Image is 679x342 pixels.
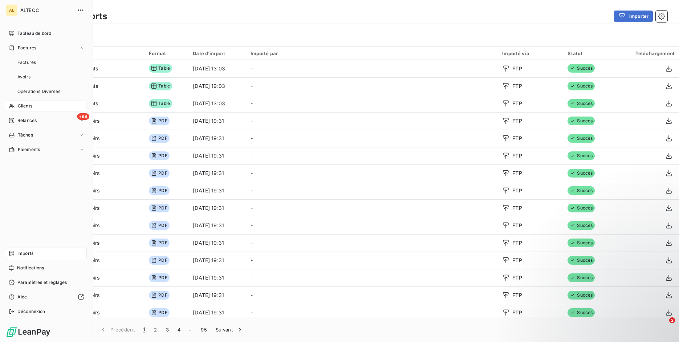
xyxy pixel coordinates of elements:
[512,135,522,142] span: FTP
[149,64,172,73] span: Table
[246,147,498,164] td: -
[17,30,51,37] span: Tableau de bord
[143,326,145,333] span: 1
[188,199,246,217] td: [DATE] 19:31
[512,292,522,299] span: FTP
[188,147,246,164] td: [DATE] 19:31
[149,82,172,90] span: Table
[149,169,169,178] span: PDF
[246,234,498,252] td: -
[512,152,522,159] span: FTP
[149,186,169,195] span: PDF
[188,304,246,321] td: [DATE] 19:31
[188,252,246,269] td: [DATE] 19:31
[149,50,184,56] div: Format
[188,269,246,286] td: [DATE] 19:31
[17,250,33,257] span: Imports
[188,60,246,77] td: [DATE] 13:03
[512,257,522,264] span: FTP
[246,304,498,321] td: -
[149,308,169,317] span: PDF
[568,169,595,178] span: Succès
[18,103,32,109] span: Clients
[188,286,246,304] td: [DATE] 19:31
[188,95,246,112] td: [DATE] 13:03
[17,117,37,124] span: Relances
[188,130,246,147] td: [DATE] 19:31
[188,77,246,95] td: [DATE] 19:03
[173,322,185,337] button: 4
[17,294,27,300] span: Aide
[188,217,246,234] td: [DATE] 19:31
[18,45,36,51] span: Factures
[568,117,595,125] span: Succès
[6,291,87,303] a: Aide
[512,239,522,247] span: FTP
[512,100,522,107] span: FTP
[568,239,595,247] span: Succès
[512,274,522,281] span: FTP
[512,82,522,90] span: FTP
[512,204,522,212] span: FTP
[193,50,241,56] div: Date d’import
[20,7,73,13] span: ALTECC
[188,164,246,182] td: [DATE] 19:31
[512,309,522,316] span: FTP
[669,317,675,323] span: 2
[246,95,498,112] td: -
[512,187,522,194] span: FTP
[162,322,173,337] button: 3
[6,4,17,16] div: AL
[149,291,169,300] span: PDF
[568,134,595,143] span: Succès
[246,77,498,95] td: -
[149,151,169,160] span: PDF
[188,234,246,252] td: [DATE] 19:31
[534,272,679,322] iframe: Intercom notifications message
[17,88,60,95] span: Opérations Diverses
[6,326,51,338] img: Logo LeanPay
[149,99,172,108] span: Table
[568,99,595,108] span: Succès
[246,199,498,217] td: -
[188,182,246,199] td: [DATE] 19:31
[188,112,246,130] td: [DATE] 19:31
[568,186,595,195] span: Succès
[568,50,608,56] div: Statut
[17,74,31,80] span: Avoirs
[502,50,559,56] div: Importé via
[139,322,150,337] button: 1
[654,317,672,335] iframe: Intercom live chat
[149,134,169,143] span: PDF
[246,286,498,304] td: -
[17,265,44,271] span: Notifications
[246,164,498,182] td: -
[568,151,595,160] span: Succès
[246,252,498,269] td: -
[246,130,498,147] td: -
[17,59,36,66] span: Factures
[251,50,494,56] div: Importé par
[512,170,522,177] span: FTP
[185,324,196,335] span: …
[617,50,675,56] div: Téléchargement
[246,217,498,234] td: -
[149,256,169,265] span: PDF
[149,221,169,230] span: PDF
[149,273,169,282] span: PDF
[568,64,595,73] span: Succès
[18,132,33,138] span: Tâches
[568,204,595,212] span: Succès
[246,269,498,286] td: -
[149,239,169,247] span: PDF
[512,222,522,229] span: FTP
[196,322,211,337] button: 95
[246,60,498,77] td: -
[614,11,653,22] button: Importer
[568,82,595,90] span: Succès
[246,112,498,130] td: -
[149,117,169,125] span: PDF
[512,117,522,125] span: FTP
[149,204,169,212] span: PDF
[18,146,40,153] span: Paiements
